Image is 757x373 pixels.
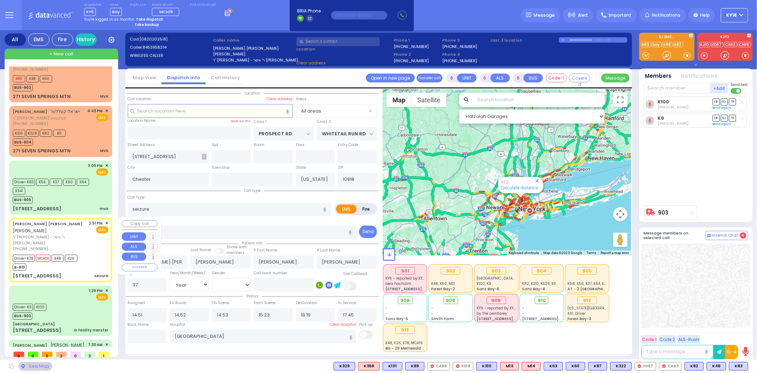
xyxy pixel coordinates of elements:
div: 912 [577,297,597,304]
label: [PHONE_NUMBER] [394,44,429,49]
label: Cross 1 [254,119,267,125]
span: K60 [40,75,52,82]
button: Copy call [122,220,158,227]
label: In Service [338,300,356,306]
div: ALS [500,362,519,371]
span: by the cemtarey [477,311,507,316]
a: K82 [673,42,683,47]
div: Fire [52,33,73,46]
div: Year/Month/Week/Day [170,270,209,276]
span: K82, K310, K329, K11 [522,281,556,286]
button: ALS [122,243,146,251]
button: Code 2 [658,335,676,344]
span: - [386,306,388,311]
div: BLS [405,362,424,371]
a: Send again [713,122,731,126]
span: K60 [63,179,76,186]
a: KJFD [699,42,711,47]
div: K101 [383,362,402,371]
div: K60 [566,362,585,371]
button: UNIT [457,74,477,82]
a: K48 [662,42,673,47]
div: mva [100,206,108,211]
span: B-913 [13,264,26,271]
div: BLS [334,362,355,371]
span: beis hachaim [386,281,412,286]
img: red-radio-icon.svg [430,364,434,368]
h5: Message members on selected call [644,231,706,240]
button: Show street map [386,93,411,107]
label: ZIP [338,165,343,171]
label: [PHONE_NUMBER] [442,58,477,63]
label: EMS [336,205,357,213]
label: Clear hospital [330,322,356,328]
input: (000)000-00000 [331,11,387,20]
span: [0820202518] [139,36,168,42]
input: Search hospital [170,330,356,343]
label: Areas [296,96,307,102]
label: Turn off text [731,87,742,94]
img: message.svg [526,12,531,18]
img: Logo [28,11,75,20]
div: 905 [577,267,597,275]
span: KY6 - reported by KY71 [386,276,426,281]
span: members [226,250,245,255]
span: 8453958214 [143,44,166,50]
div: K87 [588,362,607,371]
div: See map [18,362,52,371]
span: Other building occupants [202,154,207,160]
span: All areas [296,104,377,118]
button: BUS [122,253,146,261]
span: [PHONE_NUMBER] [13,66,48,72]
span: BUS-905 [13,196,33,204]
label: Dispatcher [84,3,102,7]
a: Open this area in Google Maps (opens a new window) [385,246,408,255]
input: Search location here [128,104,293,118]
strong: Take backup [135,22,159,27]
span: BG - 29 Merriewold S. [386,346,426,351]
span: Driver-K78 [13,255,35,262]
a: [PERSON_NAME] [PERSON_NAME] [13,221,83,227]
span: MCH19 [36,255,50,262]
label: Clear address [267,96,293,102]
span: - [431,306,433,311]
div: [STREET_ADDRESS] [13,205,61,212]
button: Drag Pegman onto the map to open Street View [613,233,627,247]
label: Last 3 location [491,37,559,43]
span: 4 [740,232,746,239]
span: 3 [84,352,95,357]
span: Forest Bay-3 [568,316,592,321]
div: seizure [94,273,108,279]
div: ALS [522,362,541,371]
label: En Route [170,300,186,306]
img: Google [385,246,408,255]
span: 7:30 AM [88,342,103,347]
span: - [522,306,524,311]
a: CAR6 [738,42,751,47]
span: 0 [13,352,24,357]
span: 2:51 PM [89,221,103,226]
a: Call History [205,74,245,81]
span: 908 [446,297,455,304]
div: MVA [100,94,108,99]
span: David Ungar [658,121,689,126]
span: 2 [56,352,67,357]
div: BLS [610,362,632,371]
span: K64 [77,179,89,186]
span: K100 [34,304,46,311]
div: K310 [476,362,497,371]
span: 910 [538,297,546,304]
span: 906 [400,297,410,304]
button: Code 1 [641,335,657,344]
label: Pick up [359,322,373,328]
span: [STREET_ADDRESS][PERSON_NAME] [386,286,453,292]
label: ר' [PERSON_NAME] - ר' אשר [PERSON_NAME] [213,57,294,63]
label: KJ EMS... [639,35,695,40]
label: Location Name [128,118,156,124]
div: BLS [707,362,726,371]
span: You're logged in as monitor. [84,17,135,22]
span: - [386,311,388,316]
label: [PERSON_NAME] [213,51,294,57]
div: BLS [476,362,497,371]
button: Send [359,226,377,238]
